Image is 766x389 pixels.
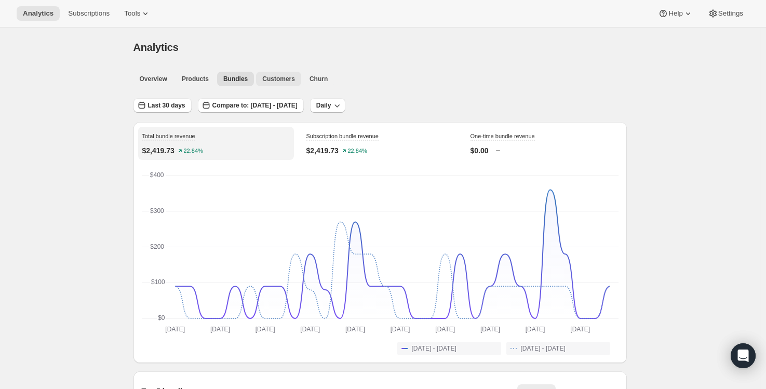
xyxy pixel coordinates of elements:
[212,101,298,110] span: Compare to: [DATE] - [DATE]
[521,344,566,353] span: [DATE] - [DATE]
[570,326,590,333] text: [DATE]
[150,171,164,179] text: $400
[148,101,185,110] span: Last 30 days
[210,326,230,333] text: [DATE]
[397,342,501,355] button: [DATE] - [DATE]
[718,9,743,18] span: Settings
[118,6,157,21] button: Tools
[158,314,165,321] text: $0
[347,148,367,154] text: 22.84%
[702,6,749,21] button: Settings
[316,101,331,110] span: Daily
[471,133,535,139] span: One-time bundle revenue
[165,326,185,333] text: [DATE]
[731,343,756,368] div: Open Intercom Messenger
[668,9,682,18] span: Help
[471,145,489,156] p: $0.00
[140,75,167,83] span: Overview
[390,326,410,333] text: [DATE]
[652,6,699,21] button: Help
[300,326,320,333] text: [DATE]
[68,9,110,18] span: Subscriptions
[345,326,365,333] text: [DATE]
[23,9,53,18] span: Analytics
[150,207,164,214] text: $300
[262,75,295,83] span: Customers
[142,133,195,139] span: Total bundle revenue
[310,98,346,113] button: Daily
[17,6,60,21] button: Analytics
[435,326,455,333] text: [DATE]
[310,75,328,83] span: Churn
[151,278,165,286] text: $100
[306,145,339,156] p: $2,419.73
[255,326,275,333] text: [DATE]
[412,344,456,353] span: [DATE] - [DATE]
[306,133,379,139] span: Subscription bundle revenue
[506,342,610,355] button: [DATE] - [DATE]
[182,75,209,83] span: Products
[124,9,140,18] span: Tools
[198,98,304,113] button: Compare to: [DATE] - [DATE]
[525,326,545,333] text: [DATE]
[223,75,248,83] span: Bundles
[62,6,116,21] button: Subscriptions
[133,98,192,113] button: Last 30 days
[150,243,164,250] text: $200
[133,42,179,53] span: Analytics
[480,326,500,333] text: [DATE]
[183,148,203,154] text: 22.84%
[142,145,174,156] p: $2,419.73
